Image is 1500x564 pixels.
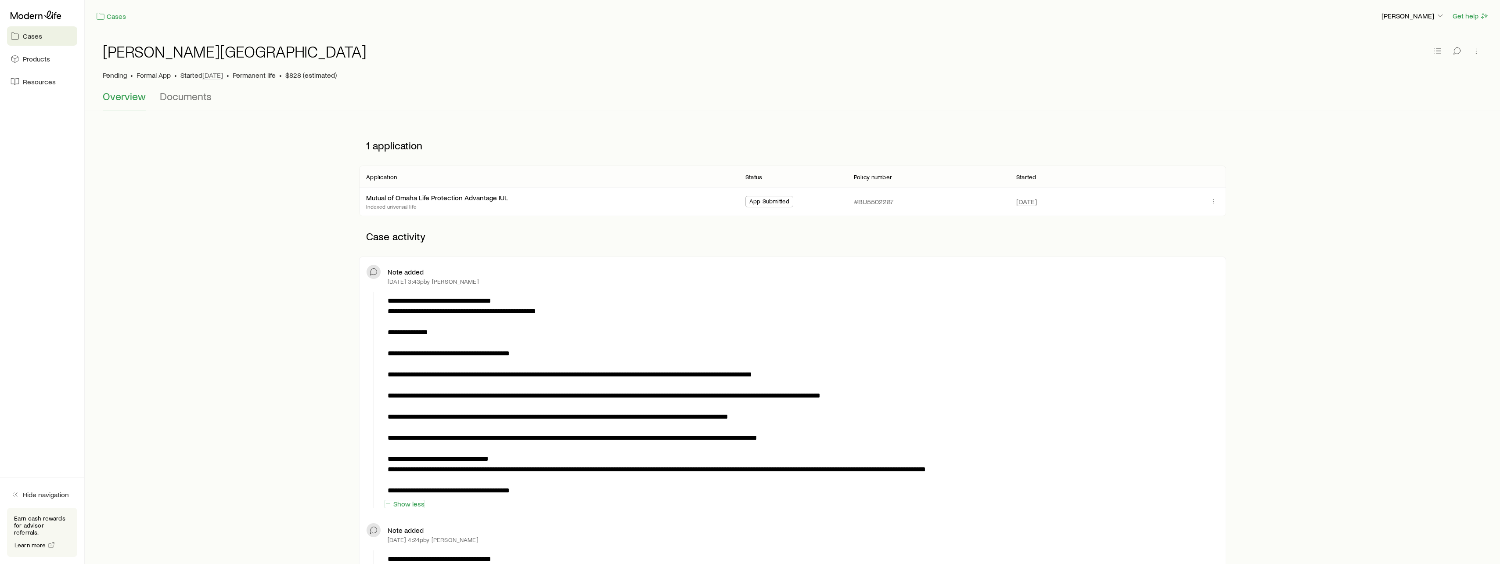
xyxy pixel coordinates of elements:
[103,71,127,80] p: Pending
[366,193,508,202] a: Mutual of Omaha Life Protection Advantage IUL
[227,71,229,80] span: •
[174,71,177,80] span: •
[1381,11,1445,20] p: [PERSON_NAME]
[137,71,171,80] span: Formal App
[103,90,1482,111] div: Case details tabs
[388,268,424,276] p: Note added
[1381,11,1445,22] button: [PERSON_NAME]
[96,11,126,22] a: Cases
[745,174,762,181] p: Status
[285,71,337,80] span: $828 (estimated)
[23,77,56,86] span: Resources
[359,223,1226,249] p: Case activity
[14,515,70,536] p: Earn cash rewards for advisor referrals.
[23,54,50,63] span: Products
[180,71,223,80] p: Started
[359,132,1226,159] p: 1 application
[7,508,77,557] div: Earn cash rewards for advisor referrals.Learn more
[388,278,478,285] p: [DATE] 3:43p by [PERSON_NAME]
[130,71,133,80] span: •
[384,500,425,508] button: Show less
[1016,197,1037,206] span: [DATE]
[749,198,789,207] span: App Submitted
[854,197,893,206] p: #BU5502287
[388,536,478,543] p: [DATE] 4:24p by [PERSON_NAME]
[7,72,77,91] a: Resources
[23,32,42,40] span: Cases
[14,542,46,548] span: Learn more
[854,174,892,181] p: Policy number
[366,174,397,181] p: Application
[23,490,69,499] span: Hide navigation
[7,49,77,69] a: Products
[202,71,223,80] span: [DATE]
[233,71,276,80] span: Permanent life
[1016,174,1036,181] p: Started
[7,485,77,504] button: Hide navigation
[1452,11,1489,21] button: Get help
[160,90,212,102] span: Documents
[103,90,146,102] span: Overview
[388,526,424,535] p: Note added
[103,43,367,60] h1: [PERSON_NAME][GEOGRAPHIC_DATA]
[7,26,77,46] a: Cases
[279,71,282,80] span: •
[366,203,508,210] p: Indexed universal life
